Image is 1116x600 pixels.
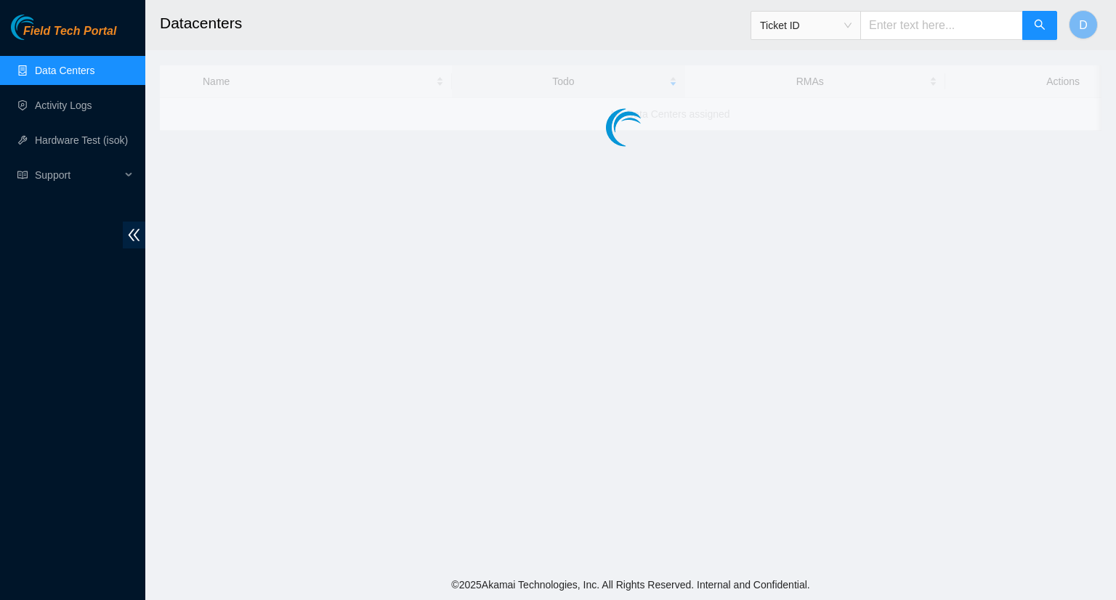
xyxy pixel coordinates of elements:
span: double-left [123,222,145,248]
span: search [1034,19,1046,33]
span: D [1079,16,1088,34]
img: Akamai Technologies [11,15,73,40]
footer: © 2025 Akamai Technologies, Inc. All Rights Reserved. Internal and Confidential. [145,569,1116,600]
a: Data Centers [35,65,94,76]
span: Ticket ID [760,15,852,36]
span: Field Tech Portal [23,25,116,38]
a: Activity Logs [35,100,92,111]
button: D [1069,10,1098,39]
input: Enter text here... [860,11,1023,40]
a: Akamai TechnologiesField Tech Portal [11,26,116,45]
span: read [17,170,28,180]
a: Hardware Test (isok) [35,134,128,146]
span: Support [35,161,121,190]
button: search [1022,11,1057,40]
